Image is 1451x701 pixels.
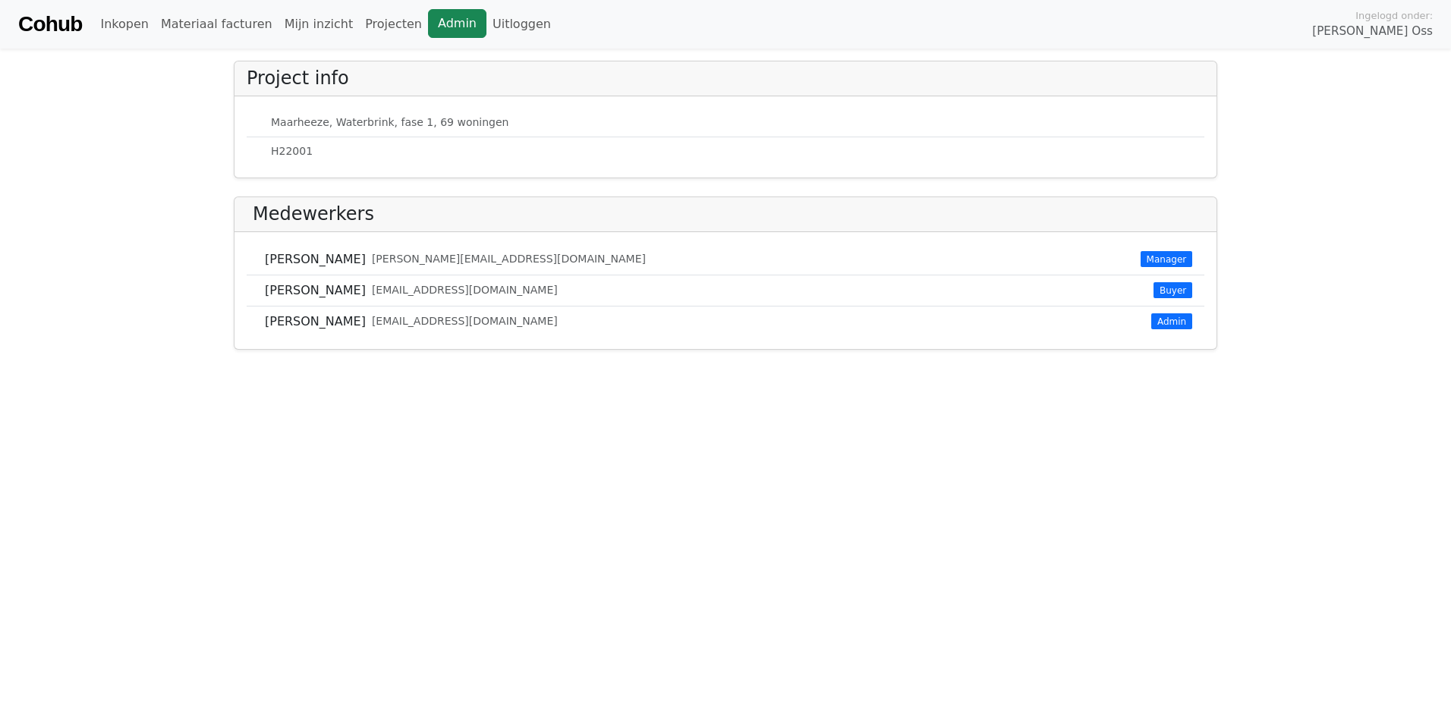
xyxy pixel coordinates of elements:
small: H22001 [271,143,313,159]
span: [PERSON_NAME] [265,281,366,300]
small: [PERSON_NAME][EMAIL_ADDRESS][DOMAIN_NAME] [372,251,646,267]
a: Materiaal facturen [155,9,279,39]
span: [PERSON_NAME] [265,313,366,331]
span: Manager [1141,251,1192,266]
small: Maarheeze, Waterbrink, fase 1, 69 woningen [271,115,508,130]
a: Projecten [359,9,428,39]
span: [PERSON_NAME] Oss [1312,23,1433,40]
small: [EMAIL_ADDRESS][DOMAIN_NAME] [372,313,558,329]
a: Cohub [18,6,82,42]
span: Buyer [1154,282,1192,297]
span: Admin [1151,313,1192,328]
a: Admin [428,9,486,38]
a: Inkopen [94,9,154,39]
h4: Medewerkers [253,203,374,225]
span: Ingelogd onder: [1355,8,1433,23]
a: Mijn inzicht [279,9,360,39]
small: [EMAIL_ADDRESS][DOMAIN_NAME] [372,282,558,298]
span: [PERSON_NAME] [265,250,366,269]
h4: Project info [247,68,349,90]
a: Uitloggen [486,9,557,39]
